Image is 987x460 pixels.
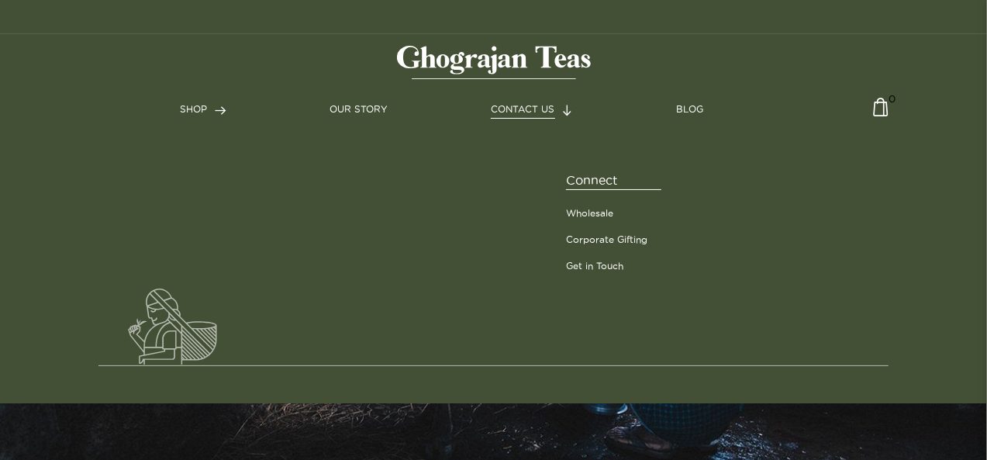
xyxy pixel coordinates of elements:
a: SHOP [181,102,226,116]
a: Corporate Gifting [566,233,647,247]
img: logo-matt.svg [397,46,591,79]
a: BLOG [676,102,703,116]
a: CONTACT US [491,102,573,116]
a: OUR STORY [330,102,388,116]
img: cart-icon-matt.svg [873,98,889,128]
a: Get in Touch [566,259,623,273]
span: Connect [566,171,661,190]
a: Wholesale [566,206,613,220]
a: 0 [873,98,889,128]
span: 0 [889,92,896,99]
span: CONTACT US [491,104,554,114]
span: SHOP [181,104,208,114]
img: forward-arrow.svg [215,106,226,115]
img: forward-arrow.svg [563,105,571,116]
